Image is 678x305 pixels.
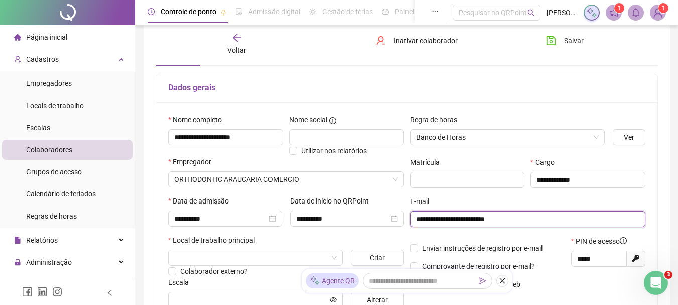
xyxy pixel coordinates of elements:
span: Painel do DP [395,8,434,16]
span: [PERSON_NAME] [547,7,578,18]
label: Escala [168,277,195,288]
span: Grupos de acesso [26,168,82,176]
label: Local de trabalho principal [168,235,261,246]
label: Matrícula [410,157,446,168]
span: 1 [618,5,621,12]
span: Comprovante de registro por e-mail? [422,262,535,270]
span: instagram [52,287,62,297]
span: search [527,9,535,17]
button: Salvar [538,33,591,49]
button: Inativar colaborador [368,33,465,49]
span: eye [330,296,337,303]
span: PIN de acesso [576,236,627,247]
span: Criar [370,252,385,263]
span: sun [309,8,316,15]
span: Salvar [564,35,584,46]
span: info-circle [329,117,336,124]
span: GRIGOLO E GOMES COMERCIO DE PRODUTOS ODONTOLOGICOS LTDA [174,172,398,187]
label: Nome completo [168,114,228,125]
div: Agente QR [306,273,359,288]
label: Cargo [530,157,561,168]
span: arrow-left [232,33,242,43]
span: Administração [26,258,72,266]
sup: 1 [614,3,624,13]
span: dashboard [382,8,389,15]
label: E-mail [410,196,436,207]
span: info-circle [620,237,627,244]
span: 1 [662,5,665,12]
span: Empregadores [26,79,72,87]
label: Data de início no QRPoint [290,195,375,207]
span: Locais de trabalho [26,101,84,110]
span: clock-circle [148,8,155,15]
span: left [106,289,113,296]
span: Utilizar nos relatórios [301,147,367,155]
span: file [14,237,21,244]
span: Nome social [289,114,327,125]
span: Relatórios [26,236,58,244]
span: lock [14,259,21,266]
span: Controle de ponto [161,8,216,16]
span: Cadastros [26,55,59,63]
span: close [499,277,506,284]
span: Admissão digital [248,8,300,16]
span: Calendário de feriados [26,190,96,198]
span: Inativar colaborador [394,35,458,46]
span: 3 [664,271,672,279]
label: Data de admissão [168,195,235,207]
span: user-delete [376,36,386,46]
span: facebook [22,287,32,297]
img: sparkle-icon.fc2bf0ac1784a2077858766a79e2daf3.svg [586,7,597,18]
span: Banco de Horas [416,130,599,145]
img: 34585 [650,5,665,20]
label: Empregador [168,156,218,167]
button: Ver [613,129,645,145]
img: sparkle-icon.fc2bf0ac1784a2077858766a79e2daf3.svg [310,276,320,286]
span: Página inicial [26,33,67,41]
span: Colaboradores [26,146,72,154]
span: user-add [14,56,21,63]
span: Colaborador externo? [180,267,248,275]
span: file-done [235,8,242,15]
sup: Atualize o seu contato no menu Meus Dados [658,3,668,13]
span: Escalas [26,124,50,132]
span: send [479,277,486,284]
span: pushpin [220,9,226,15]
label: Regra de horas [410,114,464,125]
span: Enviar instruções de registro por e-mail [422,244,543,252]
span: linkedin [37,287,47,297]
span: bell [631,8,640,17]
iframe: Intercom live chat [644,271,668,295]
span: Ver [624,132,634,143]
button: Criar [351,250,403,266]
span: Exportações [26,280,65,288]
h5: Dados gerais [168,82,645,94]
span: Gestão de férias [322,8,373,16]
span: home [14,34,21,41]
span: ellipsis [432,8,439,15]
span: Voltar [227,46,246,54]
span: save [546,36,556,46]
span: notification [609,8,618,17]
span: Regras de horas [26,212,77,220]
